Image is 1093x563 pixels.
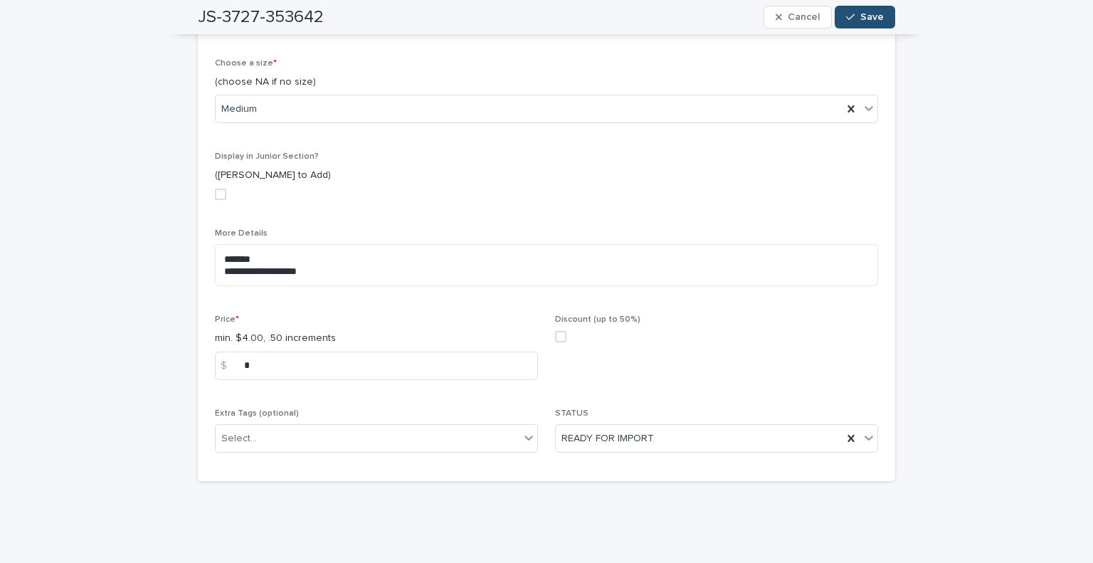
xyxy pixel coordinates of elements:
span: STATUS [555,409,588,418]
span: Choose a size [215,59,277,68]
h2: JS-3727-353642 [198,7,324,28]
span: Extra Tags (optional) [215,409,299,418]
span: Medium [221,102,257,117]
span: Save [860,12,884,22]
div: $ [215,352,243,380]
span: Discount (up to 50%) [555,315,640,324]
p: ([PERSON_NAME] to Add) [215,168,538,183]
div: Select... [221,431,257,446]
span: READY FOR IMPORT [561,431,654,446]
button: Save [835,6,895,28]
button: Cancel [764,6,832,28]
span: Price [215,315,239,324]
p: min. $4.00, .50 increments [215,331,538,346]
p: (choose NA if no size) [215,75,878,90]
span: Display in Junior Section? [215,152,319,161]
span: More Details [215,229,268,238]
span: Cancel [788,12,820,22]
